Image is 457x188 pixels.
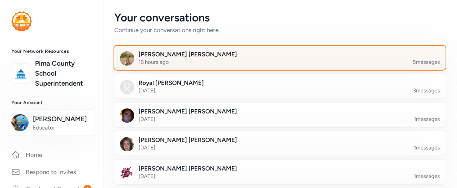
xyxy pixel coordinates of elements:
[114,26,446,34] div: Continue your conversations right here.
[114,11,446,24] div: Your conversations
[11,11,32,31] img: logo
[35,59,91,88] a: Pima County School Superintendent
[33,124,91,131] span: Educator
[33,114,91,124] span: [PERSON_NAME]
[7,110,95,136] button: [PERSON_NAME]Educator
[11,100,91,106] h3: Your Account
[6,164,97,180] a: Respond to Invites
[13,66,29,81] img: logo
[6,147,97,163] a: Home
[11,49,91,54] h3: Your Network Resources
